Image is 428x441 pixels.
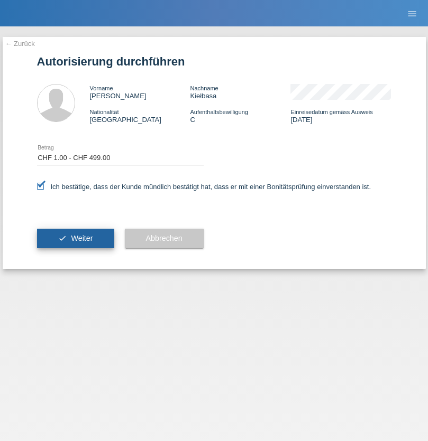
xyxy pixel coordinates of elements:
[71,234,93,242] span: Weiter
[190,85,218,91] span: Nachname
[190,108,290,124] div: C
[37,229,114,249] button: check Weiter
[125,229,204,249] button: Abbrechen
[90,109,119,115] span: Nationalität
[37,55,391,68] h1: Autorisierung durchführen
[290,108,391,124] div: [DATE]
[146,234,183,242] span: Abbrechen
[407,8,417,19] i: menu
[58,234,67,242] i: check
[90,108,190,124] div: [GEOGRAPHIC_DATA]
[402,10,423,16] a: menu
[290,109,372,115] span: Einreisedatum gemäss Ausweis
[5,40,35,48] a: ← Zurück
[190,109,248,115] span: Aufenthaltsbewilligung
[190,84,290,100] div: Kiełbasa
[90,84,190,100] div: [PERSON_NAME]
[90,85,113,91] span: Vorname
[37,183,371,191] label: Ich bestätige, dass der Kunde mündlich bestätigt hat, dass er mit einer Bonitätsprüfung einversta...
